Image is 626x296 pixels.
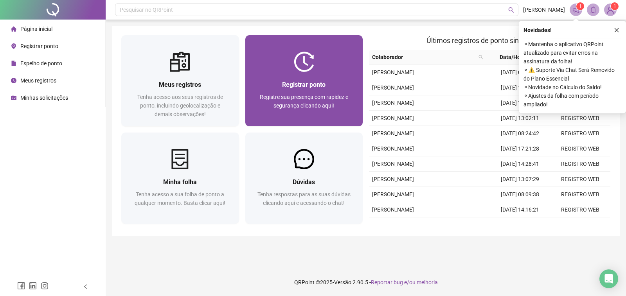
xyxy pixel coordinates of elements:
[523,40,621,66] span: ⚬ Mantenha o aplicativo QRPoint atualizado para evitar erros na assinatura da folha!
[293,178,315,186] span: Dúvidas
[257,191,351,206] span: Tenha respostas para as suas dúvidas clicando aqui e acessando o chat!
[550,141,610,156] td: REGISTRO WEB
[135,191,225,206] span: Tenha acesso a sua folha de ponto a qualquer momento. Basta clicar aqui!
[372,84,414,91] span: [PERSON_NAME]
[11,78,16,83] span: clock-circle
[121,35,239,126] a: Meus registrosTenha acesso aos seus registros de ponto, incluindo geolocalização e demais observa...
[282,81,326,88] span: Registrar ponto
[334,279,351,285] span: Versão
[489,53,536,61] span: Data/Hora
[20,60,62,66] span: Espelho de ponto
[20,77,56,84] span: Meus registros
[372,176,414,182] span: [PERSON_NAME]
[550,126,610,141] td: REGISTRO WEB
[550,202,610,217] td: REGISTRO WEB
[477,51,485,63] span: search
[490,80,550,95] td: [DATE] 17:30:38
[29,282,37,290] span: linkedin
[490,141,550,156] td: [DATE] 17:21:28
[372,69,414,75] span: [PERSON_NAME]
[523,83,621,91] span: ⚬ Novidade no Cálculo do Saldo!
[490,111,550,126] td: [DATE] 13:02:11
[20,43,58,49] span: Registrar ponto
[137,94,223,117] span: Tenha acesso aos seus registros de ponto, incluindo geolocalização e demais observações!
[11,26,16,32] span: home
[372,130,414,136] span: [PERSON_NAME]
[579,4,582,9] span: 1
[121,133,239,224] a: Minha folhaTenha acesso a sua folha de ponto a qualquer momento. Basta clicar aqui!
[372,161,414,167] span: [PERSON_NAME]
[372,191,414,197] span: [PERSON_NAME]
[11,43,16,49] span: environment
[163,178,197,186] span: Minha folha
[523,91,621,109] span: ⚬ Ajustes da folha com período ampliado!
[490,172,550,187] td: [DATE] 13:07:29
[486,50,545,65] th: Data/Hora
[372,115,414,121] span: [PERSON_NAME]
[245,35,363,126] a: Registrar pontoRegistre sua presença com rapidez e segurança clicando aqui!
[478,55,483,59] span: search
[490,202,550,217] td: [DATE] 14:16:21
[20,95,68,101] span: Minhas solicitações
[490,65,550,80] td: [DATE] 08:08:03
[523,66,621,83] span: ⚬ ⚠️ Suporte Via Chat Será Removido do Plano Essencial
[550,172,610,187] td: REGISTRO WEB
[576,2,584,10] sup: 1
[604,4,616,16] img: 1360
[260,94,348,109] span: Registre sua presença com rapidez e segurança clicando aqui!
[426,36,553,45] span: Últimos registros de ponto sincronizados
[613,4,616,9] span: 1
[508,7,514,13] span: search
[11,61,16,66] span: file
[83,284,88,289] span: left
[550,111,610,126] td: REGISTRO WEB
[490,217,550,233] td: [DATE] 13:03:05
[490,95,550,111] td: [DATE] 14:49:16
[590,6,597,13] span: bell
[159,81,201,88] span: Meus registros
[550,187,610,202] td: REGISTRO WEB
[490,156,550,172] td: [DATE] 14:28:41
[599,269,618,288] div: Open Intercom Messenger
[550,217,610,233] td: REGISTRO WEB
[572,6,579,13] span: notification
[245,133,363,224] a: DúvidasTenha respostas para as suas dúvidas clicando aqui e acessando o chat!
[372,145,414,152] span: [PERSON_NAME]
[490,187,550,202] td: [DATE] 08:09:38
[11,95,16,100] span: schedule
[41,282,49,290] span: instagram
[523,26,552,34] span: Novidades !
[20,26,52,32] span: Página inicial
[372,206,414,213] span: [PERSON_NAME]
[523,5,565,14] span: [PERSON_NAME]
[611,2,619,10] sup: Atualize o seu contato no menu Meus Dados
[372,100,414,106] span: [PERSON_NAME]
[17,282,25,290] span: facebook
[490,126,550,141] td: [DATE] 08:24:42
[372,53,475,61] span: Colaborador
[550,156,610,172] td: REGISTRO WEB
[106,269,626,296] footer: QRPoint © 2025 - 2.90.5 -
[371,279,438,285] span: Reportar bug e/ou melhoria
[614,27,619,33] span: close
